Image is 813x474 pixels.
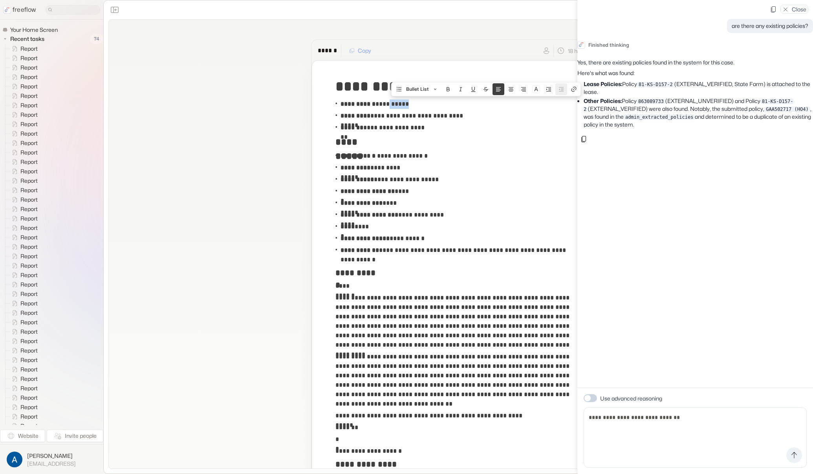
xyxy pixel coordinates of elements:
button: Close the sidebar [108,4,121,16]
a: Report [5,252,41,261]
span: Report [19,233,40,241]
span: Report [19,422,40,430]
button: Send message [786,447,802,463]
span: Report [19,54,40,62]
a: Report [5,242,41,252]
a: Report [5,138,41,148]
a: Report [5,270,41,280]
a: Report [5,355,41,365]
a: Report [5,299,41,308]
span: Report [19,356,40,364]
p: Finished thinking [588,41,629,49]
a: Report [5,336,41,346]
span: Recent tasks [9,35,47,43]
span: Report [19,92,40,100]
span: Report [19,262,40,270]
a: Report [5,204,41,214]
span: Report [19,224,40,232]
a: Report [5,110,41,119]
a: Report [5,148,41,157]
span: Report [19,196,40,204]
code: 863089733 [637,99,665,104]
a: Report [5,280,41,289]
span: Report [19,73,40,81]
span: Report [19,281,40,288]
a: Your Home Screen [2,26,61,34]
p: Yes, there are existing policies found in the system for this case. [577,59,813,66]
span: Report [19,45,40,53]
span: Report [19,149,40,156]
a: Report [5,233,41,242]
a: Report [5,393,41,402]
a: Report [5,318,41,327]
span: Report [19,271,40,279]
span: Bullet List [406,83,429,95]
a: Report [5,289,41,299]
span: 74 [90,34,103,44]
span: Report [19,328,40,336]
span: Report [19,64,40,72]
button: Copy message [577,133,590,145]
strong: Lease Policies: [584,81,622,87]
a: Report [5,119,41,129]
p: freeflow [13,5,36,15]
a: freeflow [3,5,36,15]
span: Report [19,186,40,194]
span: Report [19,384,40,392]
button: Recent tasks [2,34,48,44]
span: Report [19,347,40,355]
span: Report [19,205,40,213]
a: Report [5,72,41,82]
p: Use advanced reasoning [600,394,662,402]
span: [EMAIL_ADDRESS] [27,460,76,467]
span: Report [19,375,40,383]
a: Report [5,176,41,186]
li: Policy (EXTERNAL_UNVERIFIED) and Policy (EXTERNAL_VERIFIED) were also found. Notably, the submitt... [584,97,813,128]
a: Report [5,261,41,270]
button: Bullet List [392,83,441,95]
a: Report [5,214,41,223]
a: Report [5,346,41,355]
a: Report [5,327,41,336]
a: Report [5,129,41,138]
span: Report [19,101,40,109]
a: Report [5,157,41,167]
span: Report [19,403,40,411]
span: Report [19,337,40,345]
p: are there any existing policies? [732,22,808,30]
span: Report [19,83,40,90]
a: Report [5,186,41,195]
span: Report [19,111,40,119]
span: Report [19,309,40,317]
li: Policy (EXTERNAL_VERIFIED, State Farm) is attached to the lease. [584,80,813,96]
button: [PERSON_NAME][EMAIL_ADDRESS] [5,450,99,469]
button: Create link [568,83,580,95]
button: Nest block [543,83,555,95]
code: 81-KS-D157-2 [637,82,674,87]
p: 18 hours ago [568,47,599,55]
span: Report [19,290,40,298]
button: Align text left [493,83,504,95]
a: Report [5,402,41,412]
button: Colors [530,83,542,95]
code: 81-KS-D157-2 [584,99,793,112]
span: Report [19,318,40,326]
a: Report [5,308,41,318]
button: Italic [455,83,467,95]
a: Report [5,53,41,63]
button: Copy [344,44,376,57]
a: Report [5,412,41,421]
a: Report [5,91,41,101]
button: Invite people [47,430,103,442]
a: Report [5,44,41,53]
a: Report [5,82,41,91]
span: Report [19,215,40,222]
button: Strike [480,83,492,95]
button: Align text center [505,83,517,95]
span: [PERSON_NAME] [27,452,76,460]
strong: Other Policies: [584,97,622,104]
span: Report [19,167,40,175]
a: Report [5,101,41,110]
a: Report [5,384,41,393]
span: Report [19,120,40,128]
